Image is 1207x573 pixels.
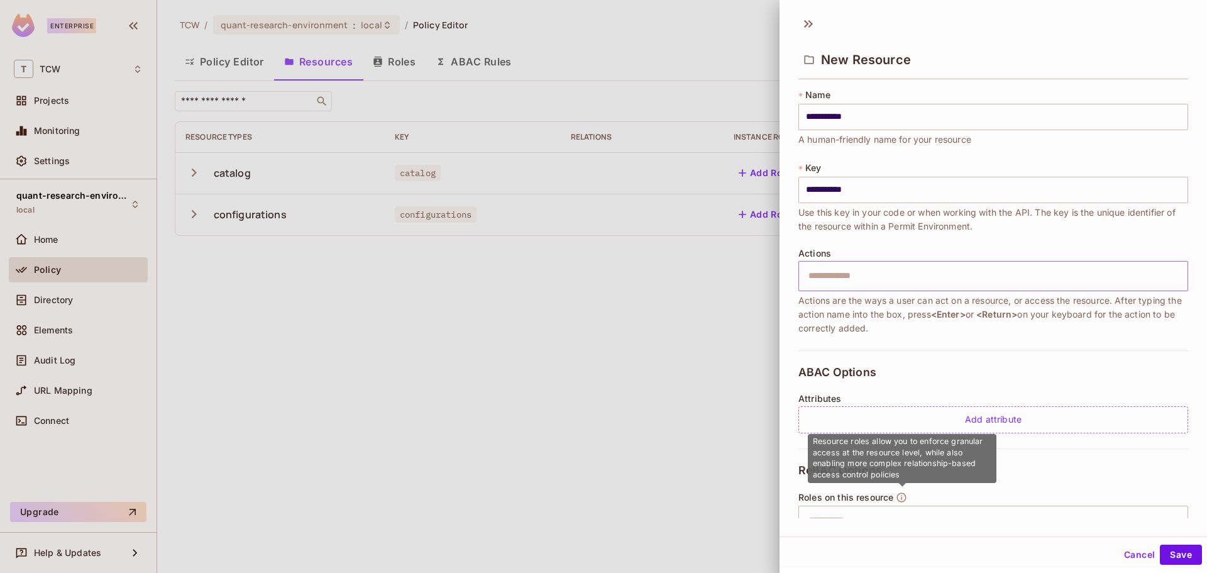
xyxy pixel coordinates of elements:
[798,394,842,404] span: Attributes
[798,406,1188,433] div: Add attribute
[1119,545,1160,565] button: Cancel
[798,366,876,379] span: ABAC Options
[821,52,911,67] span: New Resource
[798,464,882,477] span: ReBAC Options
[931,309,966,320] span: <Enter>
[798,206,1188,233] span: Use this key in your code or when working with the API. The key is the unique identifier of the r...
[813,437,983,479] span: Resource roles allow you to enforce granular access at the resource level, while also enabling mo...
[798,133,971,147] span: A human-friendly name for your resource
[798,294,1188,335] span: Actions are the ways a user can act on a resource, or access the resource. After typing the actio...
[798,492,893,503] span: Roles on this resource
[798,248,831,259] span: Actions
[805,90,830,100] span: Name
[805,163,821,173] span: Key
[1160,545,1202,565] button: Save
[976,309,1017,320] span: <Return>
